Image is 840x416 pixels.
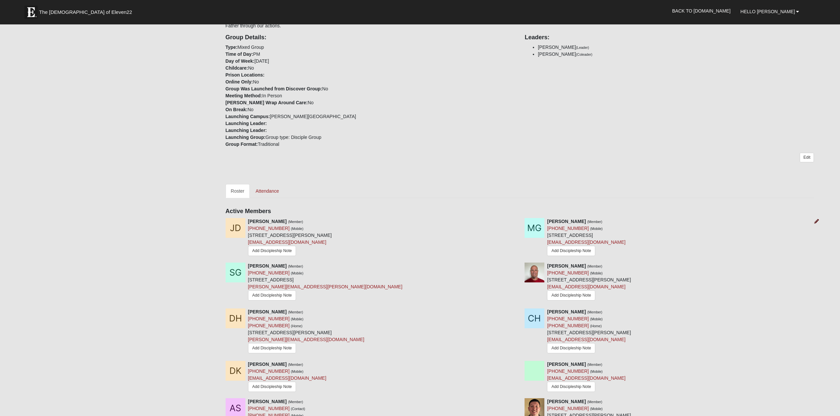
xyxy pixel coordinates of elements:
h4: Active Members [226,208,814,215]
strong: [PERSON_NAME] [547,219,586,224]
a: [PHONE_NUMBER] [248,368,290,374]
a: [PERSON_NAME][EMAIL_ADDRESS][PERSON_NAME][DOMAIN_NAME] [248,284,403,289]
small: (Member) [587,400,603,404]
span: Hello [PERSON_NAME] [741,9,795,14]
small: (Home) [291,324,302,328]
small: (Home) [590,324,602,328]
a: Add Discipleship Note [248,290,296,301]
a: [EMAIL_ADDRESS][DOMAIN_NAME] [547,375,625,381]
img: Eleven22 logo [24,6,38,19]
a: Add Discipleship Note [248,382,296,392]
strong: Launching Leader: [226,121,267,126]
a: [EMAIL_ADDRESS][DOMAIN_NAME] [547,337,625,342]
a: [EMAIL_ADDRESS][DOMAIN_NAME] [248,240,326,245]
div: Mixed Group PM [DATE] No No No In Person No No [PERSON_NAME][GEOGRAPHIC_DATA] Group type: Discipl... [221,29,520,148]
a: [EMAIL_ADDRESS][DOMAIN_NAME] [547,284,625,289]
strong: [PERSON_NAME] [547,263,586,269]
div: [STREET_ADDRESS][PERSON_NAME] [248,218,332,258]
strong: [PERSON_NAME] [248,309,287,314]
small: (Mobile) [590,227,603,231]
strong: Group Was Launched from Discover Group: [226,86,322,91]
strong: Time of Day: [226,51,253,57]
h4: Group Details: [226,34,515,41]
small: (Mobile) [590,369,603,373]
a: [EMAIL_ADDRESS][DOMAIN_NAME] [248,375,326,381]
small: (Mobile) [291,317,303,321]
a: [PHONE_NUMBER] [248,316,290,321]
div: [STREET_ADDRESS] [547,218,625,258]
strong: Meeting Method: [226,93,262,98]
small: (Leader) [576,46,589,49]
a: Add Discipleship Note [547,382,595,392]
strong: [PERSON_NAME] [547,309,586,314]
span: The [DEMOGRAPHIC_DATA] of Eleven22 [39,9,132,16]
strong: On Break: [226,107,248,112]
small: (Mobile) [291,271,303,275]
a: [PHONE_NUMBER] [248,323,290,328]
strong: Childcare: [226,65,248,71]
a: Add Discipleship Note [547,343,595,353]
small: (Mobile) [590,271,603,275]
small: (Member) [587,264,603,268]
li: [PERSON_NAME] [538,51,814,58]
strong: [PERSON_NAME] [248,263,287,269]
strong: [PERSON_NAME] [248,362,287,367]
small: (Mobile) [291,369,303,373]
a: [EMAIL_ADDRESS][DOMAIN_NAME] [547,240,625,245]
small: (Member) [587,310,603,314]
small: (Member) [288,310,303,314]
div: [STREET_ADDRESS][PERSON_NAME] [248,308,364,356]
small: (Mobile) [291,227,303,231]
a: The [DEMOGRAPHIC_DATA] of Eleven22 [21,2,153,19]
a: Add Discipleship Note [248,246,296,256]
a: [PHONE_NUMBER] [547,323,589,328]
a: [PHONE_NUMBER] [248,270,290,275]
strong: Prison Locations: [226,72,265,78]
div: [STREET_ADDRESS][PERSON_NAME] [547,308,631,355]
a: [PHONE_NUMBER] [547,368,589,374]
strong: Day of Week: [226,58,255,64]
strong: Type: [226,45,237,50]
small: (Member) [587,363,603,367]
small: (Member) [587,220,603,224]
strong: [PERSON_NAME] [248,219,287,224]
small: (Coleader) [576,52,593,56]
strong: Launching Campus: [226,114,270,119]
div: [STREET_ADDRESS][PERSON_NAME] [547,263,631,302]
strong: [PERSON_NAME] [248,399,287,404]
li: [PERSON_NAME] [538,44,814,51]
strong: Group Format: [226,142,258,147]
a: Attendance [250,184,284,198]
small: (Member) [288,363,303,367]
small: (Mobile) [590,317,603,321]
strong: [PERSON_NAME] [547,362,586,367]
strong: Launching Leader: [226,128,267,133]
a: Edit [800,153,814,162]
a: [PHONE_NUMBER] [547,226,589,231]
strong: Online Only: [226,79,253,84]
small: (Member) [288,220,303,224]
a: [PHONE_NUMBER] [547,270,589,275]
a: Add Discipleship Note [547,290,595,301]
strong: [PERSON_NAME] [547,399,586,404]
strong: [PERSON_NAME] Wrap Around Care: [226,100,308,105]
a: Back to [DOMAIN_NAME] [667,3,736,19]
a: Roster [226,184,250,198]
a: [PHONE_NUMBER] [248,226,290,231]
small: (Member) [288,400,303,404]
a: [PERSON_NAME][EMAIL_ADDRESS][DOMAIN_NAME] [248,337,364,342]
h4: Leaders: [525,34,814,41]
a: Hello [PERSON_NAME] [736,3,804,20]
div: [STREET_ADDRESS] [248,263,403,304]
a: [PHONE_NUMBER] [547,316,589,321]
a: Add Discipleship Note [547,246,595,256]
strong: Launching Group: [226,135,266,140]
small: (Member) [288,264,303,268]
a: Add Discipleship Note [248,343,296,353]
